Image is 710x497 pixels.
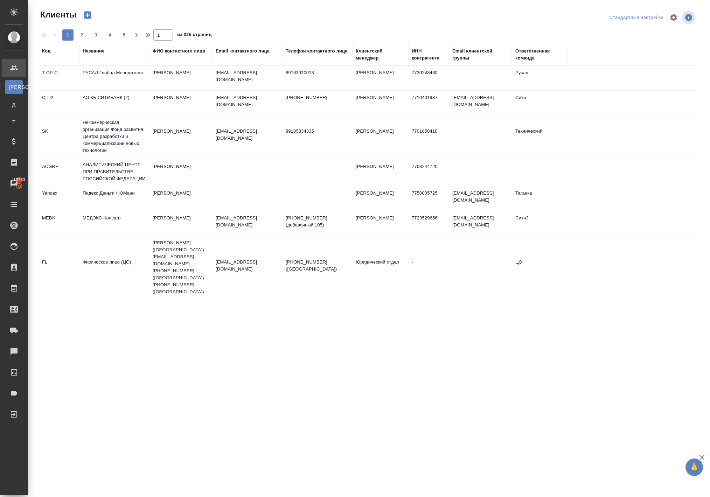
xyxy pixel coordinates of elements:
td: 7710401987 [408,91,449,115]
td: 7708244720 [408,160,449,184]
p: [EMAIL_ADDRESS][DOMAIN_NAME] [216,94,279,108]
td: РУСАЛ Глобал Менеджмент [79,66,149,90]
span: 3 [90,31,102,38]
span: 4 [104,31,116,38]
div: Email контактного лица [216,48,270,55]
td: ACGRF [39,160,79,184]
td: Физическое лицо (ЦО) [79,255,149,280]
p: [PHONE_NUMBER] (добавочный 105) [286,215,349,229]
span: Д [9,101,19,108]
td: 7701058410 [408,124,449,149]
td: АО КБ СИТИБАНК (2) [79,91,149,115]
span: 2 [76,31,88,38]
td: [PERSON_NAME] [149,186,212,211]
td: 7750005725 [408,186,449,211]
td: CITI2 [39,91,79,115]
div: Название [83,48,104,55]
button: 4 [104,29,116,41]
span: 🙏 [688,460,700,475]
td: SK [39,124,79,149]
span: Клиенты [39,9,76,20]
a: Д [5,98,23,112]
div: ИНН контрагента [412,48,445,62]
td: [PERSON_NAME] [352,91,408,115]
td: [PERSON_NAME] [352,124,408,149]
td: [PERSON_NAME] [352,160,408,184]
p: [EMAIL_ADDRESS][DOMAIN_NAME] [216,69,279,83]
span: [PERSON_NAME] [9,84,19,91]
button: 🙏 [685,458,703,476]
td: ЦО [512,255,568,280]
button: 2 [76,29,88,41]
div: Код [42,48,50,55]
p: 89105834335 [286,128,349,135]
td: - [408,255,449,280]
div: split button [608,12,665,23]
td: [PERSON_NAME] [149,160,212,184]
td: Сити [512,91,568,115]
a: Т [5,115,23,129]
td: [PERSON_NAME] [149,124,212,149]
p: [PHONE_NUMBER] ([GEOGRAPHIC_DATA]) [286,259,349,273]
div: Клиентский менеджер [356,48,405,62]
td: [PERSON_NAME] ([GEOGRAPHIC_DATA]) [EMAIL_ADDRESS][DOMAIN_NAME] [PHONE_NUMBER] ([GEOGRAPHIC_DATA])... [149,236,212,299]
td: [EMAIL_ADDRESS][DOMAIN_NAME] [449,91,512,115]
td: Yandex [39,186,79,211]
button: 5 [118,29,130,41]
td: [PERSON_NAME] [352,186,408,211]
td: [PERSON_NAME] [352,211,408,236]
span: 5 [118,31,130,38]
p: [EMAIL_ADDRESS][DOMAIN_NAME] [216,259,279,273]
td: Некоммерческая организация Фонд развития Центра разработки и коммерциализации новых технологий [79,115,149,157]
a: [PERSON_NAME] [5,80,23,94]
a: 18753 [2,175,26,192]
div: ФИО контактного лица [153,48,205,55]
span: Посмотреть информацию [682,11,697,24]
td: FL [39,255,79,280]
td: Сити3 [512,211,568,236]
td: [EMAIL_ADDRESS][DOMAIN_NAME] [449,186,512,211]
td: Технический [512,124,568,149]
div: Email клиентской группы [452,48,508,62]
p: [PHONE_NUMBER] [286,94,349,101]
td: Таганка [512,186,568,211]
td: АНАЛИТИЧЕСКИЙ ЦЕНТР ПРИ ПРАВИТЕЛЬСТВЕ РОССИЙСКОЙ ФЕДЕРАЦИИ [79,158,149,186]
p: 89163910013 [286,69,349,76]
button: 3 [90,29,102,41]
td: МЕДЭКС-Консалт [79,211,149,236]
td: [PERSON_NAME] [352,66,408,90]
td: [PERSON_NAME] [149,66,212,90]
td: Русал [512,66,568,90]
p: [EMAIL_ADDRESS][DOMAIN_NAME] [216,128,279,142]
span: из 325 страниц [177,30,211,41]
td: [EMAIL_ADDRESS][DOMAIN_NAME] [449,211,512,236]
div: Ответственная команда [515,48,564,62]
p: [EMAIL_ADDRESS][DOMAIN_NAME] [216,215,279,229]
td: Юридический отдел [352,255,408,280]
td: 7730248430 [408,66,449,90]
span: Т [9,119,19,126]
span: 18753 [9,176,29,183]
span: Настроить таблицу [665,9,682,26]
td: 7723529656 [408,211,449,236]
td: MEDK [39,211,79,236]
td: Яндекс Деньги / ЮМани [79,186,149,211]
td: [PERSON_NAME] [149,211,212,236]
td: [PERSON_NAME] [149,91,212,115]
div: Телефон контактного лица [286,48,348,55]
button: Создать [79,9,96,21]
td: T-OP-C [39,66,79,90]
